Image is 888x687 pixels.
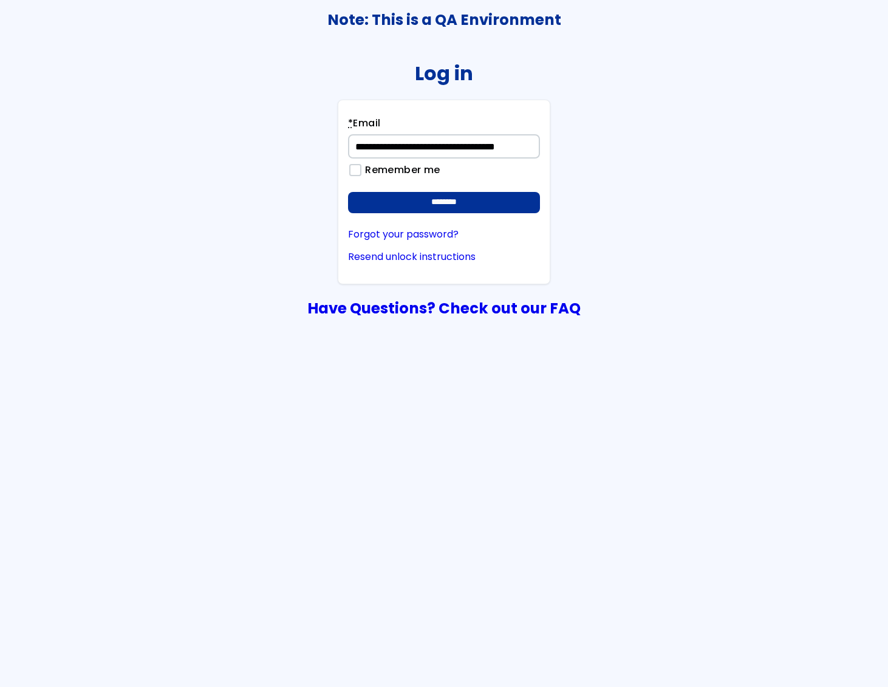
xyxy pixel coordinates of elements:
[348,251,540,262] a: Resend unlock instructions
[307,298,581,319] a: Have Questions? Check out our FAQ
[415,62,473,84] h2: Log in
[359,165,440,176] label: Remember me
[348,116,353,130] abbr: required
[348,116,380,134] label: Email
[348,229,540,240] a: Forgot your password?
[1,12,887,29] h3: Note: This is a QA Environment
